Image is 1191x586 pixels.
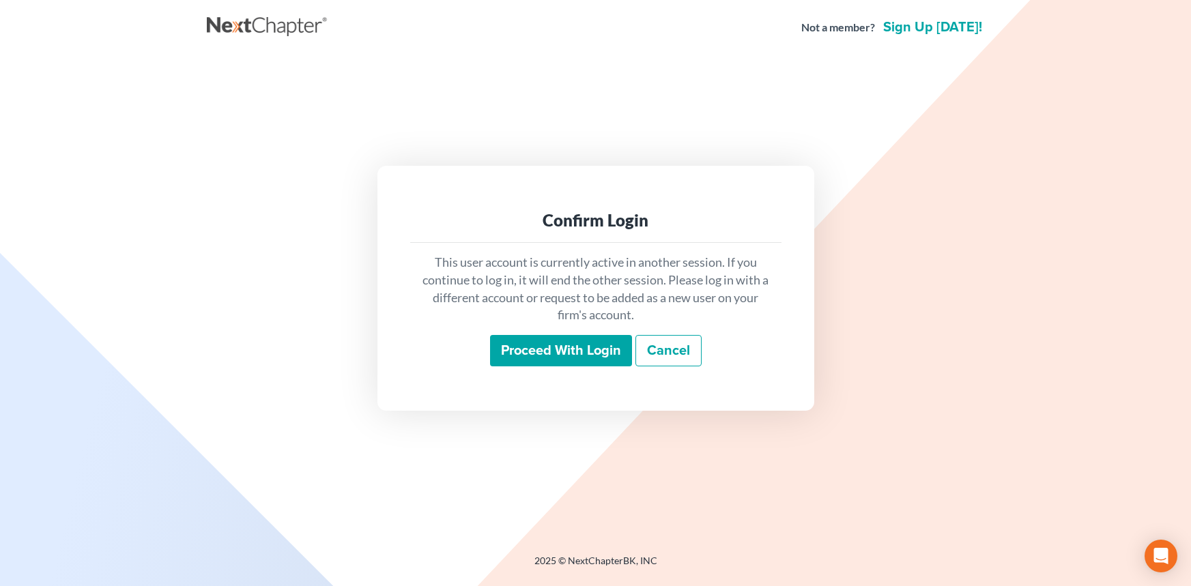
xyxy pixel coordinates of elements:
[207,554,985,578] div: 2025 © NextChapterBK, INC
[1145,540,1177,572] div: Open Intercom Messenger
[880,20,985,34] a: Sign up [DATE]!
[801,20,875,35] strong: Not a member?
[421,209,771,231] div: Confirm Login
[490,335,632,366] input: Proceed with login
[421,254,771,324] p: This user account is currently active in another session. If you continue to log in, it will end ...
[635,335,702,366] a: Cancel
